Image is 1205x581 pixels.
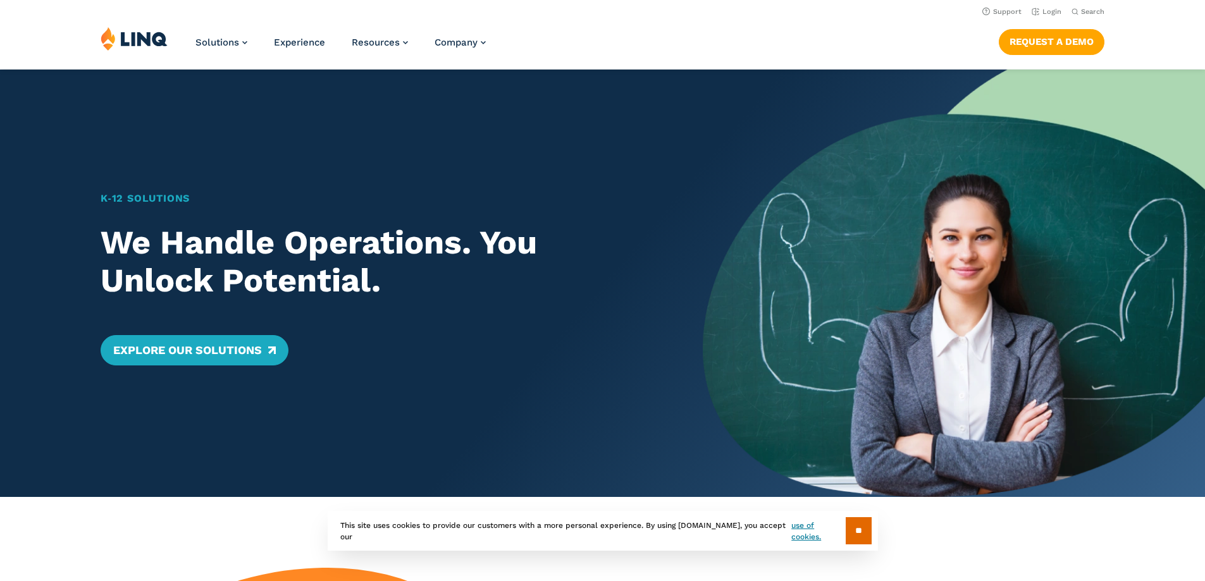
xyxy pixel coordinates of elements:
[352,37,408,48] a: Resources
[1081,8,1104,16] span: Search
[435,37,478,48] span: Company
[999,27,1104,54] nav: Button Navigation
[195,27,486,68] nav: Primary Navigation
[195,37,247,48] a: Solutions
[435,37,486,48] a: Company
[1032,8,1061,16] a: Login
[101,191,654,206] h1: K‑12 Solutions
[1072,7,1104,16] button: Open Search Bar
[791,520,845,542] a: use of cookies.
[101,224,654,300] h2: We Handle Operations. You Unlock Potential.
[328,511,878,551] div: This site uses cookies to provide our customers with a more personal experience. By using [DOMAIN...
[982,8,1022,16] a: Support
[101,27,168,51] img: LINQ | K‑12 Software
[999,29,1104,54] a: Request a Demo
[101,335,288,365] a: Explore Our Solutions
[195,37,239,48] span: Solutions
[274,37,325,48] a: Experience
[703,70,1205,497] img: Home Banner
[352,37,400,48] span: Resources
